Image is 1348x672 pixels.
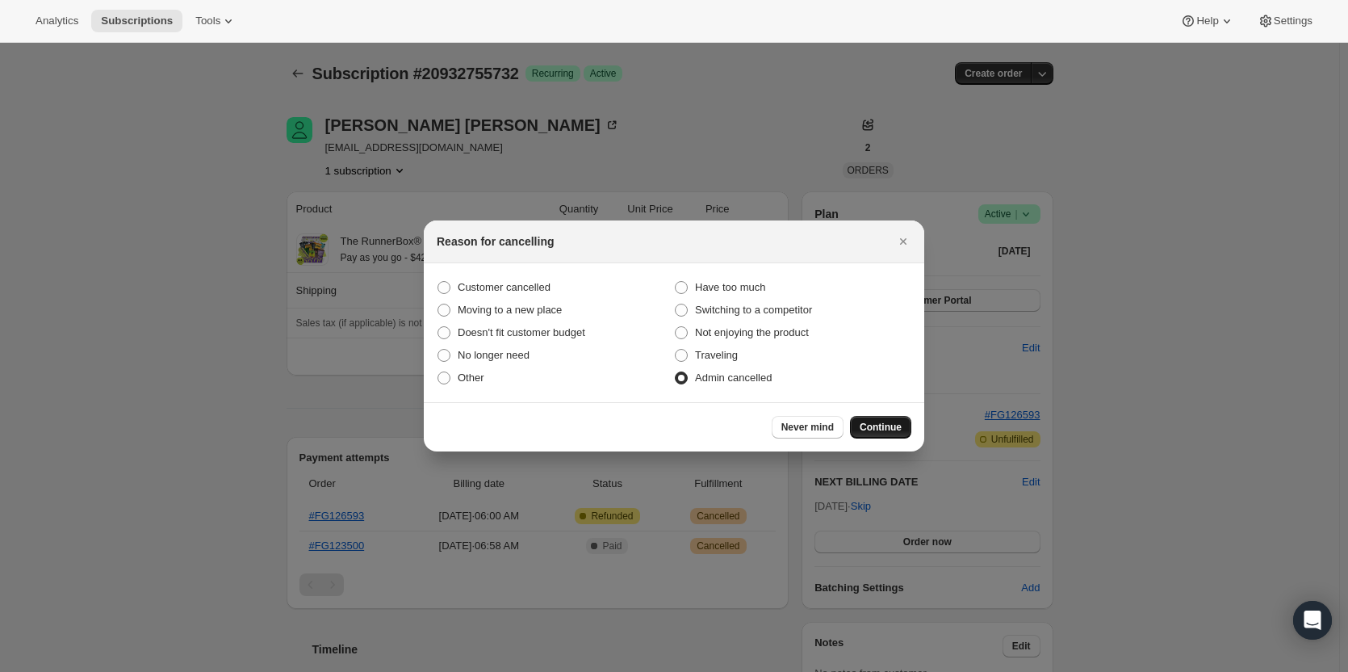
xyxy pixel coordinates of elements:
button: Continue [850,416,911,439]
span: Switching to a competitor [695,304,812,316]
span: Settings [1274,15,1312,27]
span: Moving to a new place [458,304,562,316]
button: Settings [1248,10,1322,32]
span: Have too much [695,281,765,293]
span: Continue [860,421,902,434]
button: Subscriptions [91,10,182,32]
button: Tools [186,10,246,32]
div: Open Intercom Messenger [1293,601,1332,640]
span: Tools [195,15,220,27]
span: Doesn't fit customer budget [458,326,585,338]
button: Analytics [26,10,88,32]
span: Admin cancelled [695,372,772,384]
span: Not enjoying the product [695,326,809,338]
span: Subscriptions [101,15,173,27]
span: Analytics [36,15,78,27]
span: Traveling [695,349,738,361]
button: Help [1170,10,1244,32]
span: Customer cancelled [458,281,551,293]
h2: Reason for cancelling [437,233,554,250]
button: Never mind [772,416,844,439]
span: Other [458,372,484,384]
button: Close [892,230,915,253]
span: No longer need [458,349,530,361]
span: Never mind [781,421,834,434]
span: Help [1196,15,1218,27]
